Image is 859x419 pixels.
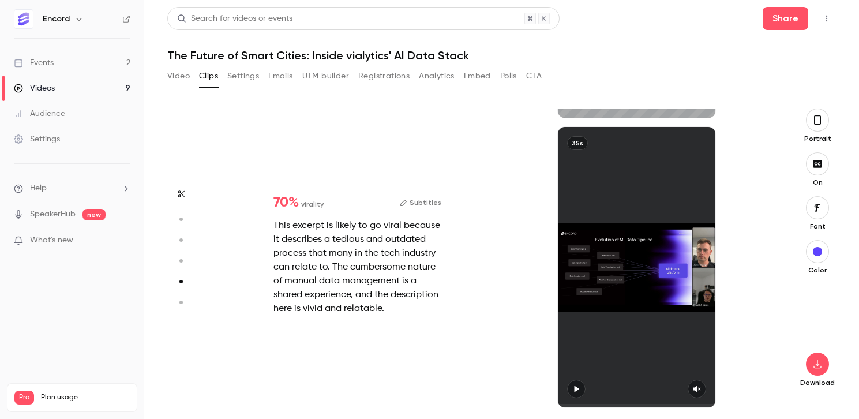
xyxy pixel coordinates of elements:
span: Plan usage [41,393,130,402]
div: Settings [14,133,60,145]
p: Font [799,222,836,231]
span: virality [301,199,324,209]
h6: Encord [43,13,70,25]
button: UTM builder [302,67,349,85]
button: Video [167,67,190,85]
button: Settings [227,67,259,85]
li: help-dropdown-opener [14,182,130,194]
button: Clips [199,67,218,85]
button: Registrations [358,67,410,85]
p: Color [799,265,836,275]
button: Emails [268,67,292,85]
button: Share [763,7,808,30]
p: Portrait [799,134,836,143]
a: SpeakerHub [30,208,76,220]
div: Audience [14,108,65,119]
div: Events [14,57,54,69]
span: 70 % [273,196,299,209]
span: Help [30,182,47,194]
button: Top Bar Actions [817,9,836,28]
div: Videos [14,83,55,94]
h1: The Future of Smart Cities: Inside vialytics' AI Data Stack [167,48,836,62]
button: Subtitles [400,196,441,209]
div: This excerpt is likely to go viral because it describes a tedious and outdated process that many ... [273,219,441,316]
button: Embed [464,67,491,85]
span: new [82,209,106,220]
span: Pro [14,391,34,405]
p: On [799,178,836,187]
img: Encord [14,10,33,28]
span: What's new [30,234,73,246]
button: Analytics [419,67,455,85]
button: Polls [500,67,517,85]
p: Download [799,378,836,387]
button: CTA [526,67,542,85]
div: Search for videos or events [177,13,292,25]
